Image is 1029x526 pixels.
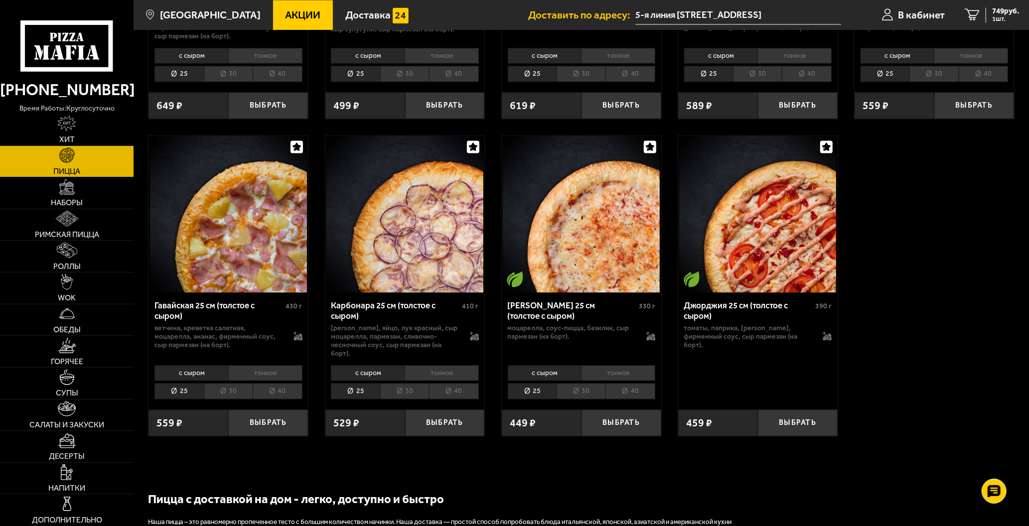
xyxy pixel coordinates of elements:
div: Гавайская 25 см (толстое с сыром) [154,300,283,321]
span: 449 ₽ [510,417,536,428]
button: Выбрать [582,409,661,436]
span: 559 ₽ [157,417,183,428]
span: 529 ₽ [333,417,359,428]
img: Маргарита 25 см (толстое с сыром) [503,135,660,292]
span: 459 ₽ [686,417,712,428]
span: 390 г [815,302,832,310]
li: тонкое [581,365,655,380]
span: Десерты [49,452,85,460]
span: 1 шт. [992,16,1019,22]
span: 749 руб. [992,7,1019,15]
span: Доставить по адресу: [528,10,635,20]
span: Наборы [51,199,83,207]
span: 589 ₽ [686,100,712,111]
input: Ваш адрес доставки [635,6,841,24]
li: 40 [605,383,655,399]
li: с сыром [154,48,228,63]
span: 5-я линия Васильевского острова, 56Б [635,6,841,24]
button: Выбрать [758,409,838,436]
span: 649 ₽ [157,100,183,111]
a: Карбонара 25 см (толстое с сыром) [325,135,485,292]
span: Салаты и закуски [29,421,104,429]
li: тонкое [757,48,832,63]
span: Хит [59,135,75,143]
button: Выбрать [405,92,485,119]
li: тонкое [228,48,302,63]
span: 330 г [639,302,655,310]
li: тонкое [581,48,655,63]
li: 25 [508,383,557,399]
span: Акции [286,10,321,20]
li: 40 [782,66,831,82]
li: 40 [959,66,1008,82]
img: Вегетарианское блюдо [507,271,523,287]
span: 410 г [462,302,479,310]
li: 25 [154,383,203,399]
li: с сыром [331,365,405,380]
div: Карбонара 25 см (толстое с сыром) [331,300,459,321]
p: томаты, паприка, [PERSON_NAME], фирменный соус, сыр пармезан (на борт). [684,324,812,350]
li: тонкое [228,365,302,380]
p: моцарелла, соус-пицца, базилик, сыр пармезан (на борт). [508,324,636,341]
span: Римская пицца [35,231,99,239]
div: Джорджия 25 см (толстое с сыром) [684,300,813,321]
span: 619 ₽ [510,100,536,111]
div: [PERSON_NAME] 25 см (толстое с сыром) [508,300,636,321]
li: 40 [429,383,478,399]
p: [PERSON_NAME], яйцо, лук красный, сыр Моцарелла, пармезан, сливочно-чесночный соус, сыр пармезан ... [331,324,459,358]
img: 15daf4d41897b9f0e9f617042186c801.svg [393,7,409,23]
span: Пицца [53,167,80,175]
span: Горячее [51,358,83,366]
li: 25 [861,66,909,82]
span: 499 ₽ [333,100,359,111]
span: WOK [58,294,76,302]
button: Выбрать [934,92,1014,119]
button: Выбрать [405,409,485,436]
li: 25 [331,383,380,399]
img: Вегетарианское блюдо [684,271,700,287]
img: Гавайская 25 см (толстое с сыром) [150,135,307,292]
li: с сыром [154,365,228,380]
span: Роллы [53,263,81,270]
li: 40 [605,66,655,82]
a: Вегетарианское блюдоМаргарита 25 см (толстое с сыром) [502,135,661,292]
a: Гавайская 25 см (толстое с сыром) [148,135,308,292]
li: с сыром [331,48,405,63]
li: 30 [557,66,605,82]
span: Доставка [345,10,391,20]
button: Выбрать [582,92,661,119]
li: 25 [154,66,203,82]
h2: Пицца с доставкой на дом - легко, доступно и быстро [148,491,746,508]
li: с сыром [508,365,582,380]
button: Выбрать [758,92,838,119]
li: 25 [684,66,733,82]
li: с сыром [684,48,758,63]
span: Супы [56,389,78,397]
li: 40 [429,66,478,82]
li: с сыром [861,48,934,63]
li: 30 [204,383,253,399]
span: Напитки [48,484,85,492]
li: 30 [204,66,253,82]
li: 30 [380,383,429,399]
li: 30 [557,383,605,399]
li: с сыром [508,48,582,63]
li: 25 [508,66,557,82]
img: Карбонара 25 см (толстое с сыром) [326,135,483,292]
li: тонкое [405,365,479,380]
img: Джорджия 25 см (толстое с сыром) [679,135,836,292]
span: 559 ₽ [863,100,888,111]
span: 430 г [286,302,302,310]
button: Выбрать [228,92,308,119]
span: В кабинет [898,10,945,20]
li: тонкое [934,48,1008,63]
p: ветчина, креветка салатная, моцарелла, ананас, фирменный соус, сыр пармезан (на борт). [154,324,283,350]
a: Вегетарианское блюдоДжорджия 25 см (толстое с сыром) [678,135,838,292]
li: 30 [909,66,958,82]
li: 40 [253,383,302,399]
span: Обеды [53,326,81,334]
li: 30 [733,66,782,82]
button: Выбрать [228,409,308,436]
li: тонкое [405,48,479,63]
li: 30 [380,66,429,82]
